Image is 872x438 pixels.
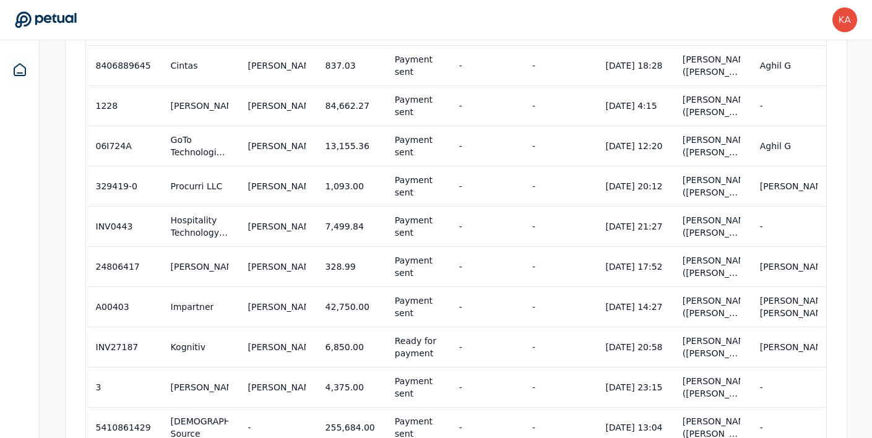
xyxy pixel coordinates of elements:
div: [PERSON_NAME] [PERSON_NAME] [760,294,818,319]
div: Payment sent [395,294,439,319]
div: 329419-0 [96,180,137,192]
div: 6,850.00 [326,341,364,353]
div: - [532,100,535,112]
div: - [459,140,462,152]
div: [PERSON_NAME] ([PERSON_NAME][EMAIL_ADDRESS][PERSON_NAME][DOMAIN_NAME]) [683,254,740,279]
div: Payment sent [395,375,439,400]
div: [PERSON_NAME] [248,341,306,353]
div: - [532,220,535,233]
div: [PERSON_NAME] [248,220,306,233]
div: [DATE] 17:52 [605,260,662,273]
div: [DATE] 23:15 [605,381,662,393]
div: [PERSON_NAME] [248,100,306,112]
div: GoTo Technologies USA, Inc. [171,134,228,158]
div: - [532,421,535,434]
div: 3 [96,381,101,393]
a: Dashboard [5,55,35,85]
div: - [459,59,462,72]
div: [DATE] 20:58 [605,341,662,353]
div: - [248,421,251,434]
div: 5410861429 [96,421,151,434]
div: [PERSON_NAME] [171,100,228,112]
div: A00403 [96,301,129,313]
div: Payment sent [395,214,439,239]
div: [PERSON_NAME] [248,180,306,192]
div: 837.03 [326,59,356,72]
div: [PERSON_NAME] ([PERSON_NAME][EMAIL_ADDRESS][PERSON_NAME][DOMAIN_NAME]) [683,375,740,400]
div: Kognitiv [171,341,205,353]
div: [DATE] 20:12 [605,180,662,192]
div: 06I724A [96,140,132,152]
img: karen.yeung@toasttab.com [832,7,857,32]
div: [PERSON_NAME] [248,260,306,273]
div: [DATE] 13:04 [605,421,662,434]
div: Cintas [171,59,198,72]
div: [PERSON_NAME] [171,260,228,273]
div: Aghil G [760,59,791,72]
div: - [760,220,763,233]
div: [DATE] 12:20 [605,140,662,152]
div: [PERSON_NAME] [248,59,306,72]
div: 255,684.00 [326,421,375,434]
div: Payment sent [395,254,439,279]
div: [DATE] 21:27 [605,220,662,233]
div: [PERSON_NAME] [248,140,306,152]
div: - [760,100,763,112]
div: - [459,421,462,434]
div: [PERSON_NAME] [248,381,306,393]
div: - [760,421,763,434]
div: 13,155.36 [326,140,369,152]
div: [PERSON_NAME] [760,260,818,273]
div: [DATE] 4:15 [605,100,657,112]
div: Payment sent [395,134,439,158]
div: - [459,100,462,112]
div: INV0443 [96,220,133,233]
div: 328.99 [326,260,356,273]
div: [PERSON_NAME] ([PERSON_NAME][EMAIL_ADDRESS][PERSON_NAME][DOMAIN_NAME]) [683,335,740,359]
div: Payment sent [395,53,439,78]
a: Go to Dashboard [15,11,77,28]
div: - [459,301,462,313]
div: [PERSON_NAME] [760,341,818,353]
div: - [459,381,462,393]
div: [PERSON_NAME] [760,180,818,192]
div: [DATE] 18:28 [605,59,662,72]
div: Aghil G [760,140,791,152]
div: Payment sent [395,174,439,199]
div: - [459,260,462,273]
div: Hospitality Technology Solutions [171,214,228,239]
div: - [532,140,535,152]
div: 1,093.00 [326,180,364,192]
div: - [459,180,462,192]
div: Ready for payment [395,335,439,359]
div: - [532,180,535,192]
div: Impartner [171,301,214,313]
div: 4,375.00 [326,381,364,393]
div: [PERSON_NAME] ([PERSON_NAME][EMAIL_ADDRESS][PERSON_NAME][DOMAIN_NAME]), [PERSON_NAME] ([PERSON_NA... [683,214,740,239]
div: 1228 [96,100,118,112]
div: - [532,301,535,313]
div: [PERSON_NAME] ([PERSON_NAME][EMAIL_ADDRESS][PERSON_NAME][DOMAIN_NAME]) [683,53,740,78]
div: [PERSON_NAME] [248,301,306,313]
div: - [459,220,462,233]
div: [DATE] 14:27 [605,301,662,313]
div: [PERSON_NAME] ([PERSON_NAME][EMAIL_ADDRESS][PERSON_NAME][DOMAIN_NAME]), [PERSON_NAME] ([PERSON_NA... [683,93,740,118]
div: 8406889645 [96,59,151,72]
div: - [532,381,535,393]
div: - [760,381,763,393]
div: - [459,341,462,353]
div: Payment sent [395,93,439,118]
div: - [532,59,535,72]
div: [PERSON_NAME] ([PERSON_NAME][EMAIL_ADDRESS][PERSON_NAME][DOMAIN_NAME]) [683,294,740,319]
div: INV27187 [96,341,139,353]
div: [PERSON_NAME] ([PERSON_NAME][EMAIL_ADDRESS][PERSON_NAME][DOMAIN_NAME]) [683,134,740,158]
div: 84,662.27 [326,100,369,112]
div: 7,499.84 [326,220,364,233]
div: [PERSON_NAME] ([PERSON_NAME][EMAIL_ADDRESS][PERSON_NAME][DOMAIN_NAME]) [683,174,740,199]
div: 24806417 [96,260,140,273]
div: - [532,260,535,273]
div: Procurri LLC [171,180,223,192]
div: 42,750.00 [326,301,369,313]
div: - [532,341,535,353]
div: [PERSON_NAME] [171,381,228,393]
